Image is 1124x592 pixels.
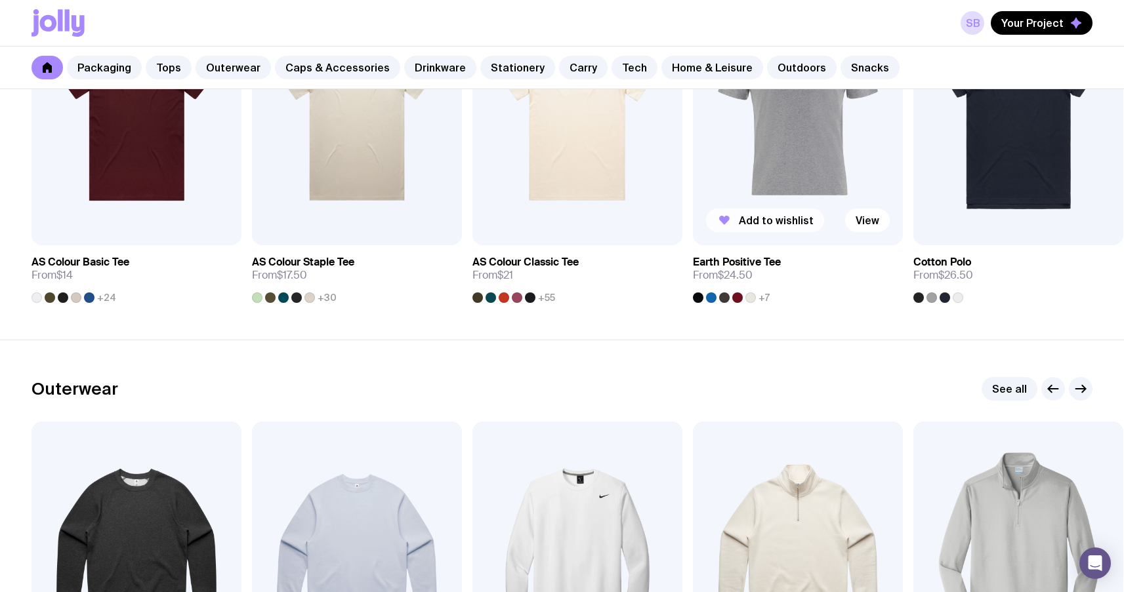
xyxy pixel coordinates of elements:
h3: AS Colour Staple Tee [252,256,354,269]
a: Drinkware [404,56,476,79]
span: +24 [97,292,116,303]
a: AS Colour Basic TeeFrom$14+24 [31,245,241,303]
span: +7 [759,292,770,303]
a: Outerwear [196,56,271,79]
a: Cotton PoloFrom$26.50 [913,245,1123,303]
h3: Cotton Polo [913,256,971,269]
span: Your Project [1001,16,1064,30]
a: Snacks [841,56,900,79]
span: $26.50 [938,268,973,282]
h2: Outerwear [31,379,118,399]
a: Caps & Accessories [275,56,400,79]
h3: AS Colour Basic Tee [31,256,129,269]
a: Outdoors [767,56,837,79]
a: Packaging [67,56,142,79]
a: Tech [612,56,657,79]
span: $14 [56,268,73,282]
a: Earth Positive TeeFrom$24.50+7 [693,245,903,303]
h3: AS Colour Classic Tee [472,256,579,269]
button: Add to wishlist [706,208,824,232]
a: Home & Leisure [661,56,763,79]
span: $17.50 [277,268,307,282]
h3: Earth Positive Tee [693,256,781,269]
a: Carry [559,56,608,79]
a: View [845,208,890,232]
a: SB [961,11,984,35]
a: AS Colour Classic TeeFrom$21+55 [472,245,682,303]
a: Tops [146,56,192,79]
span: Add to wishlist [739,214,814,227]
a: AS Colour Staple TeeFrom$17.50+30 [252,245,462,303]
span: $24.50 [718,268,753,282]
div: Open Intercom Messenger [1079,547,1111,579]
span: From [472,269,513,282]
span: From [693,269,753,282]
span: From [31,269,73,282]
a: See all [982,377,1037,401]
button: Your Project [991,11,1093,35]
a: Stationery [480,56,555,79]
span: $21 [497,268,513,282]
span: +30 [318,292,337,303]
span: From [913,269,973,282]
span: +55 [538,292,555,303]
span: From [252,269,307,282]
